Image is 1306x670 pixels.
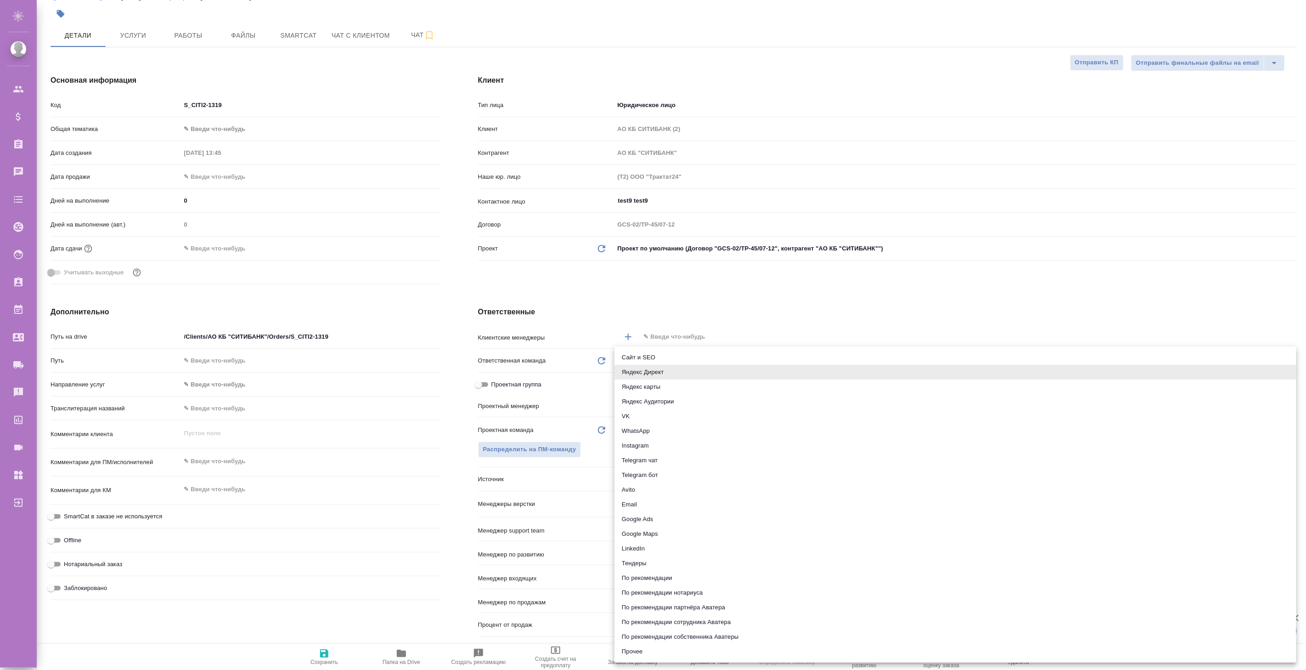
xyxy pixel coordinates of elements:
li: LinkedIn [614,541,1296,556]
li: Сайт и SEO [614,350,1296,365]
li: Avito [614,483,1296,497]
li: Google Ads [614,512,1296,527]
li: Google Maps [614,527,1296,541]
li: Telegram чат [614,453,1296,468]
li: Прочее [614,644,1296,659]
li: Telegram бот [614,468,1296,483]
li: По рекомендации нотариуса [614,585,1296,600]
li: По рекомендации сотрудника Аватера [614,615,1296,630]
li: Яндекс Директ [614,365,1296,380]
li: По рекомендации собственника Аватеры [614,630,1296,644]
li: Email [614,497,1296,512]
li: По рекомендации партнёра Аватера [614,600,1296,615]
li: VK [614,409,1296,424]
li: Instagram [614,438,1296,453]
li: WhatsApp [614,424,1296,438]
li: Тендеры [614,556,1296,571]
li: По рекомендации [614,571,1296,585]
li: Яндекс Аудитории [614,394,1296,409]
li: Яндекс карты [614,380,1296,394]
